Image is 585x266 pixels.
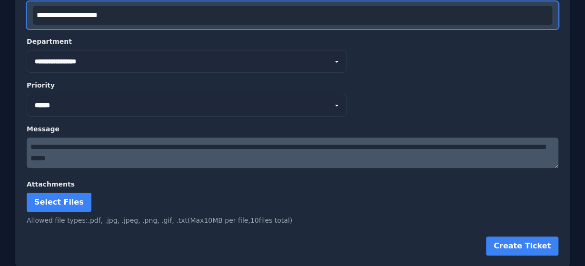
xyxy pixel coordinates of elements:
label: Attachments [27,179,558,189]
label: Department [27,37,558,46]
label: Message [27,124,558,134]
div: Allowed file types: .pdf, .jpg, .jpeg, .png, .gif, .txt (Max 10 MB per file, 10 files total) [27,216,558,225]
button: Create Ticket [486,236,558,256]
label: Priority [27,80,558,90]
span: Select Files [34,197,84,207]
